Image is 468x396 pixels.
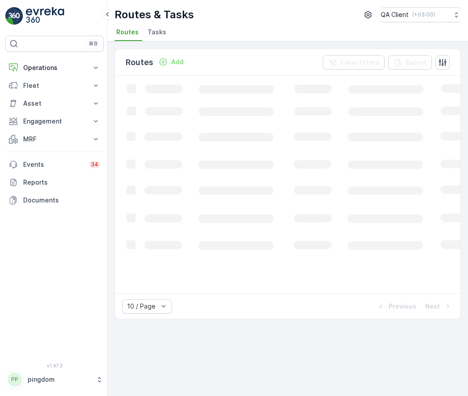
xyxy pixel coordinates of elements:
button: MRF [5,130,104,148]
span: Routes [116,28,139,37]
button: Clear Filters [323,55,385,70]
p: Add [171,58,184,66]
button: Operations [5,59,104,77]
span: v 1.47.3 [5,363,104,368]
img: logo_light-DOdMpM7g.png [26,7,64,25]
p: Reports [23,178,100,187]
p: 34 [91,161,99,168]
button: Asset [5,95,104,112]
div: PP [8,372,22,387]
span: Tasks [148,28,166,37]
p: ( +03:00 ) [412,11,435,18]
p: Next [425,302,440,311]
p: Documents [23,196,100,205]
button: Previous [375,301,417,312]
p: MRF [23,135,86,144]
p: pingdom [28,375,91,384]
p: QA Client [381,10,409,19]
p: Clear Filters [341,58,379,67]
a: Documents [5,191,104,209]
button: Fleet [5,77,104,95]
button: Export [388,55,432,70]
a: Reports [5,173,104,191]
p: Engagement [23,117,86,126]
button: Add [155,57,187,67]
p: Operations [23,63,86,72]
p: ⌘B [89,40,98,47]
p: Events [23,160,84,169]
img: logo [5,7,23,25]
p: Routes & Tasks [115,8,194,22]
button: Next [424,301,453,312]
button: Engagement [5,112,104,130]
p: Routes [126,56,153,69]
button: PPpingdom [5,370,104,389]
p: Previous [389,302,416,311]
button: QA Client(+03:00) [381,7,461,22]
p: Export [406,58,427,67]
p: Asset [23,99,86,108]
a: Events34 [5,156,104,173]
p: Fleet [23,81,86,90]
